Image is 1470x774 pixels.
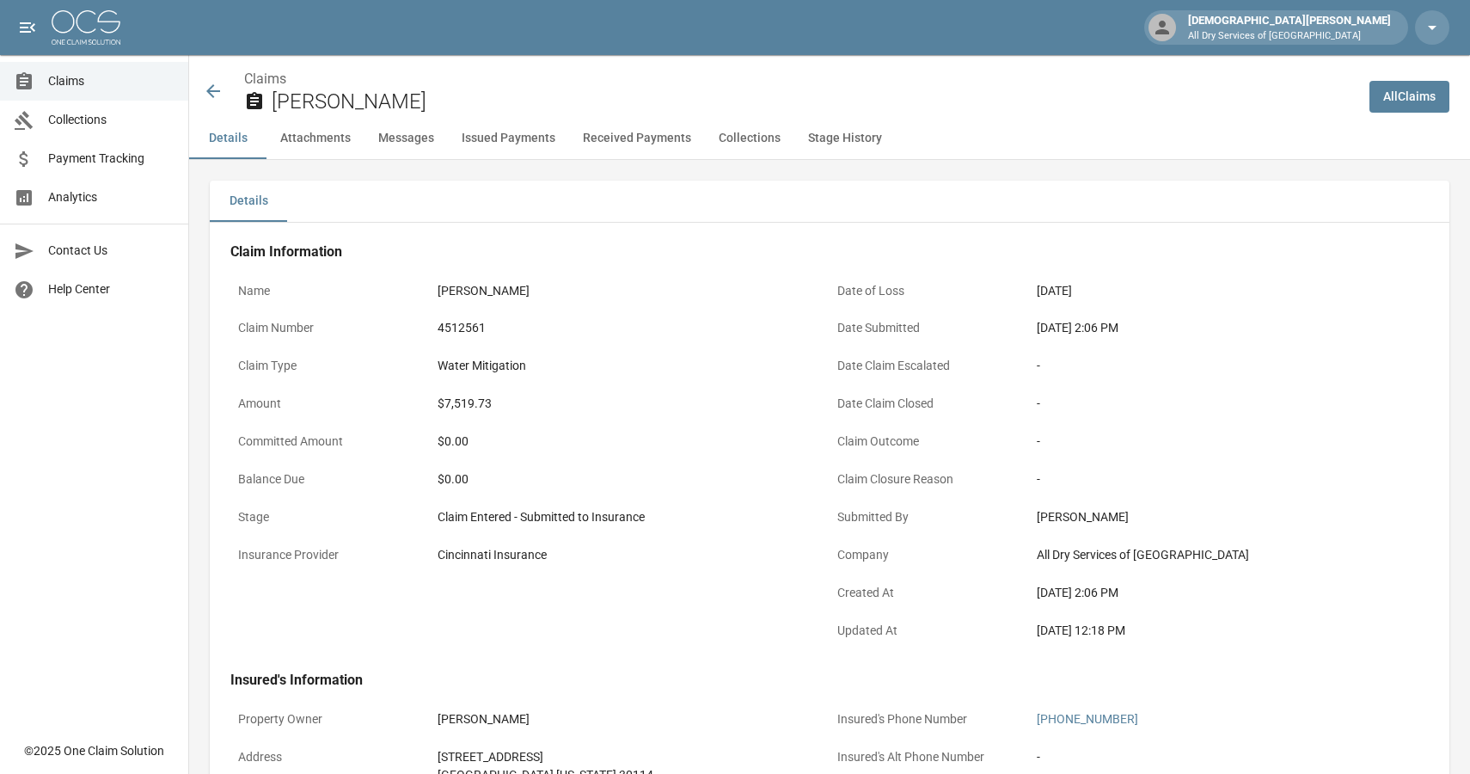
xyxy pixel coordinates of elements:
[830,501,1029,534] p: Submitted By
[438,357,822,375] div: Water Mitigation
[364,118,448,159] button: Messages
[1037,282,1421,300] div: [DATE]
[230,243,1429,261] h4: Claim Information
[1369,81,1449,113] a: AllClaims
[830,703,1029,736] p: Insured's Phone Number
[1037,319,1421,337] div: [DATE] 2:06 PM
[1037,470,1421,488] div: -
[244,71,286,87] a: Claims
[48,72,175,90] span: Claims
[1037,584,1421,602] div: [DATE] 2:06 PM
[230,425,430,458] p: Committed Amount
[1037,395,1421,413] div: -
[438,319,822,337] div: 4512561
[230,311,430,345] p: Claim Number
[1037,712,1138,726] a: [PHONE_NUMBER]
[189,118,266,159] button: Details
[230,740,430,774] p: Address
[230,387,430,421] p: Amount
[48,242,175,260] span: Contact Us
[230,501,430,534] p: Stage
[230,349,430,383] p: Claim Type
[438,433,822,451] div: $0.00
[830,349,1029,383] p: Date Claim Escalated
[10,10,45,45] button: open drawer
[448,118,569,159] button: Issued Payments
[1037,508,1421,526] div: [PERSON_NAME]
[48,188,175,206] span: Analytics
[1188,29,1391,44] p: All Dry Services of [GEOGRAPHIC_DATA]
[830,274,1029,308] p: Date of Loss
[830,425,1029,458] p: Claim Outcome
[52,10,120,45] img: ocs-logo-white-transparent.png
[438,470,822,488] div: $0.00
[830,740,1029,774] p: Insured's Alt Phone Number
[189,118,1470,159] div: anchor tabs
[230,538,430,572] p: Insurance Provider
[830,576,1029,610] p: Created At
[705,118,794,159] button: Collections
[230,463,430,496] p: Balance Due
[48,150,175,168] span: Payment Tracking
[244,69,1356,89] nav: breadcrumb
[438,710,822,728] div: [PERSON_NAME]
[1037,357,1421,375] div: -
[1181,12,1398,43] div: [DEMOGRAPHIC_DATA][PERSON_NAME]
[48,111,175,129] span: Collections
[230,703,430,736] p: Property Owner
[272,89,1356,114] h2: [PERSON_NAME]
[830,463,1029,496] p: Claim Closure Reason
[1037,748,1421,766] div: -
[48,280,175,298] span: Help Center
[210,181,287,222] button: Details
[830,387,1029,421] p: Date Claim Closed
[230,274,430,308] p: Name
[438,282,822,300] div: [PERSON_NAME]
[438,546,822,564] div: Cincinnati Insurance
[438,748,822,766] div: [STREET_ADDRESS]
[830,311,1029,345] p: Date Submitted
[830,614,1029,648] p: Updated At
[210,181,1449,222] div: details tabs
[1037,622,1421,640] div: [DATE] 12:18 PM
[230,672,1429,689] h4: Insured's Information
[1037,433,1421,451] div: -
[266,118,364,159] button: Attachments
[438,508,822,526] div: Claim Entered - Submitted to Insurance
[794,118,896,159] button: Stage History
[830,538,1029,572] p: Company
[1037,546,1421,564] div: All Dry Services of [GEOGRAPHIC_DATA]
[24,742,164,759] div: © 2025 One Claim Solution
[569,118,705,159] button: Received Payments
[438,395,822,413] div: $7,519.73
